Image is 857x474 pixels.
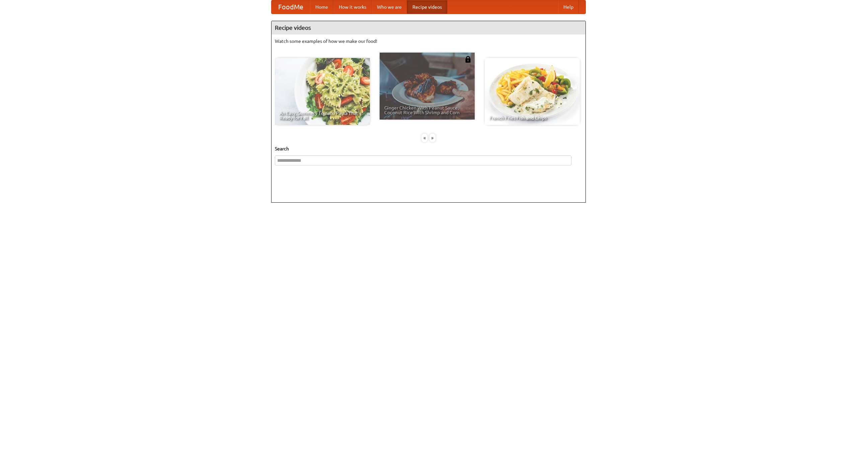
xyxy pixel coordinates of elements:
[271,21,586,35] h4: Recipe videos
[271,0,310,14] a: FoodMe
[275,38,582,45] p: Watch some examples of how we make our food!
[407,0,447,14] a: Recipe videos
[421,134,427,142] div: «
[485,58,580,125] a: French Fries Fish and Chips
[558,0,579,14] a: Help
[275,145,582,152] h5: Search
[310,0,333,14] a: Home
[333,0,372,14] a: How it works
[275,58,370,125] a: An Easy, Summery Tomato Pasta That's Ready for Fall
[489,116,575,120] span: French Fries Fish and Chips
[465,56,471,63] img: 483408.png
[280,111,365,120] span: An Easy, Summery Tomato Pasta That's Ready for Fall
[372,0,407,14] a: Who we are
[430,134,436,142] div: »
